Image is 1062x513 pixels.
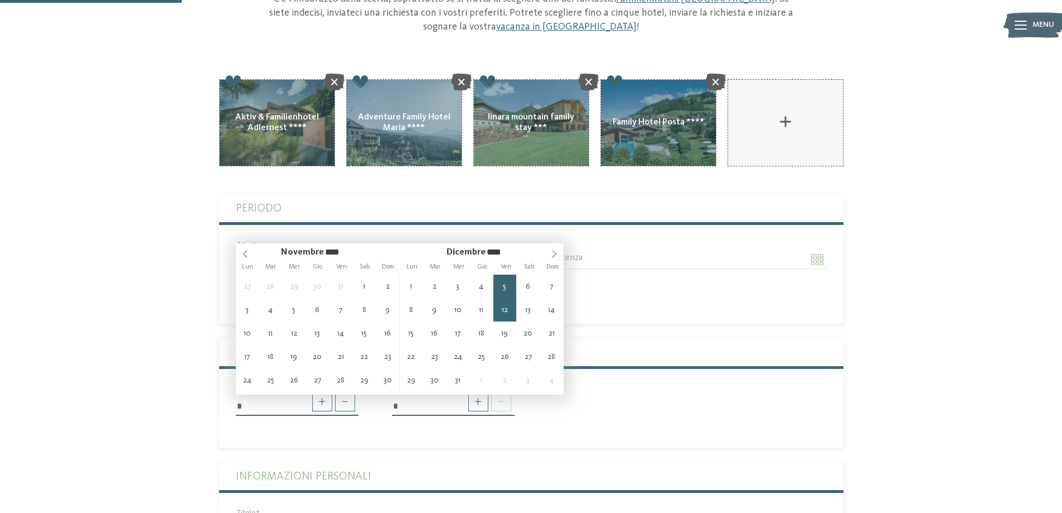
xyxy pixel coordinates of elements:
span: Lun [400,263,424,270]
span: Novembre 4, 2025 [259,298,283,322]
span: Dicembre 31, 2025 [447,368,470,392]
span: Novembre 23, 2025 [376,345,400,368]
span: Ven [329,263,353,270]
span: Novembre 12, 2025 [283,322,306,345]
span: Novembre 19, 2025 [283,345,306,368]
span: Novembre 6, 2025 [306,298,329,322]
span: Novembre 2, 2025 [376,275,400,298]
span: Dicembre 18, 2025 [470,322,493,345]
span: Gennaio 3, 2026 [517,368,540,392]
span: Lun [236,263,259,270]
span: Novembre 28, 2025 [329,368,353,392]
span: Mar [424,263,447,270]
span: Dicembre 21, 2025 [540,322,564,345]
span: Gio [306,263,329,270]
span: Ottobre 30, 2025 [306,275,329,298]
span: Dicembre 20, 2025 [517,322,540,345]
span: Novembre 8, 2025 [353,298,376,322]
span: Dicembre 1, 2025 [400,275,423,298]
span: Dicembre 10, 2025 [447,298,470,322]
span: Dicembre 7, 2025 [540,275,564,298]
span: Novembre 27, 2025 [306,368,329,392]
span: Dicembre 26, 2025 [493,345,517,368]
span: Dicembre 29, 2025 [400,368,423,392]
span: Novembre 25, 2025 [259,368,283,392]
span: Novembre 18, 2025 [259,345,283,368]
span: Novembre [281,248,324,257]
span: Dicembre 11, 2025 [470,298,493,322]
span: Ottobre 29, 2025 [283,275,306,298]
span: Sab [353,263,376,270]
input: Year [324,247,357,257]
span: Novembre 30, 2025 [376,368,400,392]
span: Dicembre 9, 2025 [423,298,447,322]
span: Ottobre 28, 2025 [259,275,283,298]
span: Dicembre 2, 2025 [423,275,447,298]
span: Novembre 5, 2025 [283,298,306,322]
span: Dicembre 3, 2025 [447,275,470,298]
span: Novembre 21, 2025 [329,345,353,368]
span: Dicembre 30, 2025 [423,368,447,392]
span: Novembre 7, 2025 [329,298,353,322]
span: Dicembre 23, 2025 [423,345,447,368]
span: Novembre 9, 2025 [376,298,400,322]
span: Dicembre [447,248,486,257]
span: Ottobre 27, 2025 [236,275,259,298]
label: Informazioni personali [236,462,827,490]
span: Mer [283,263,306,270]
span: Dicembre 4, 2025 [470,275,493,298]
span: Dom [541,263,564,270]
span: Dicembre 13, 2025 [517,298,540,322]
span: Novembre 11, 2025 [259,322,283,345]
span: Dicembre 8, 2025 [400,298,423,322]
span: Dicembre 19, 2025 [493,322,517,345]
span: Novembre 15, 2025 [353,322,376,345]
span: Novembre 24, 2025 [236,368,259,392]
span: Gennaio 4, 2026 [540,368,564,392]
span: Novembre 16, 2025 [376,322,400,345]
a: vacanza in [GEOGRAPHIC_DATA] [496,22,637,32]
span: Dicembre 5, 2025 [493,275,517,298]
span: Dicembre 14, 2025 [540,298,564,322]
span: Ven [494,263,517,270]
span: Novembre 20, 2025 [306,345,329,368]
span: Novembre 10, 2025 [236,322,259,345]
input: Year [486,247,519,257]
span: Mar [259,263,283,270]
span: Novembre 26, 2025 [283,368,306,392]
span: Dicembre 17, 2025 [447,322,470,345]
span: Novembre 14, 2025 [329,322,353,345]
span: Novembre 17, 2025 [236,345,259,368]
span: Dicembre 16, 2025 [423,322,447,345]
span: Mer [447,263,471,270]
span: Dicembre 6, 2025 [517,275,540,298]
label: Periodo [236,194,827,222]
span: Novembre 29, 2025 [353,368,376,392]
span: Dicembre 22, 2025 [400,345,423,368]
span: Sab [517,263,541,270]
span: Novembre 22, 2025 [353,345,376,368]
span: Ottobre 31, 2025 [329,275,353,298]
span: Dicembre 12, 2025 [493,298,517,322]
span: Dom [376,263,400,270]
span: Gennaio 1, 2026 [470,368,493,392]
span: Novembre 1, 2025 [353,275,376,298]
span: Dicembre 28, 2025 [540,345,564,368]
span: Gennaio 2, 2026 [493,368,517,392]
span: Novembre 13, 2025 [306,322,329,345]
span: Dicembre 27, 2025 [517,345,540,368]
span: Novembre 3, 2025 [236,298,259,322]
span: Gio [471,263,494,270]
span: Dicembre 25, 2025 [470,345,493,368]
span: Dicembre 15, 2025 [400,322,423,345]
span: Dicembre 24, 2025 [447,345,470,368]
